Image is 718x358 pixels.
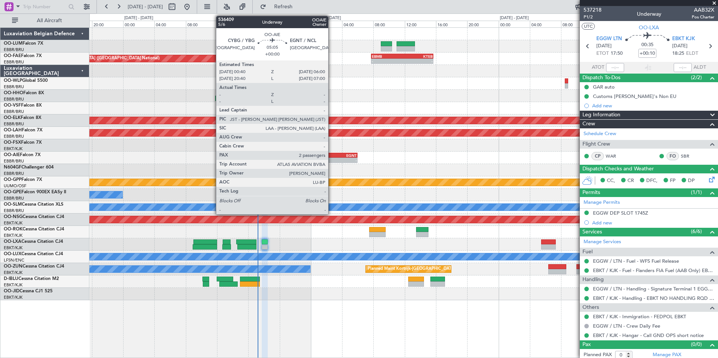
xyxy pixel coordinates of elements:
[225,190,245,195] div: EBBR
[4,84,24,90] a: EBBR/BRU
[584,238,621,246] a: Manage Services
[681,153,698,159] a: SBR
[4,190,66,194] a: OO-GPEFalcon 900EX EASy II
[8,15,81,27] button: All Aircraft
[24,53,160,64] div: Planned Maint [GEOGRAPHIC_DATA] ([GEOGRAPHIC_DATA] National)
[4,103,42,108] a: OO-VSFFalcon 8X
[593,332,704,338] a: EBKT / KJK - Hangar - Call GND OPS short notice
[186,21,217,27] div: 08:00
[592,64,604,71] span: ATOT
[641,41,653,49] span: 00:35
[593,258,679,264] a: EGGW / LTN - Fuel - WFS Fuel Release
[123,21,154,27] div: 00:00
[405,21,436,27] div: 12:00
[582,228,602,236] span: Services
[582,248,593,256] span: Fuel
[4,121,24,127] a: EBBR/BRU
[402,54,433,59] div: KTEB
[337,153,357,158] div: EGNT
[4,171,24,176] a: EBBR/BRU
[4,202,63,207] a: OO-SLMCessna Citation XLS
[582,23,595,30] button: UTC
[582,303,599,312] span: Others
[4,78,48,83] a: OO-WLPGlobal 5500
[692,14,714,20] span: Pos Charter
[4,165,54,170] a: N604GFChallenger 604
[4,277,18,281] span: D-IBLU
[4,78,22,83] span: OO-WLP
[593,313,686,320] a: EBKT / KJK - Immigration - FEDPOL EBKT
[593,323,660,329] a: EGGW / LTN - Crew Daily Fee
[124,15,153,21] div: [DATE] - [DATE]
[4,257,24,263] a: LFSN/ENC
[607,177,615,185] span: CC,
[672,50,684,57] span: 18:25
[672,35,695,43] span: EBKT KJK
[4,91,44,95] a: OO-HHOFalcon 8X
[4,165,21,170] span: N604GF
[245,190,264,195] div: OENN
[688,177,695,185] span: DP
[691,74,702,81] span: (2/2)
[4,270,23,275] a: EBKT/KJK
[593,286,714,292] a: EGGW / LTN - Handling - Signature Terminal 1 EGGW / LTN
[4,295,23,300] a: EBKT/KJK
[4,190,21,194] span: OO-GPE
[4,128,22,132] span: OO-LAH
[317,153,337,158] div: CYBG
[4,54,21,58] span: OO-FAE
[154,21,186,27] div: 04:00
[20,18,79,23] span: All Aircraft
[582,275,604,284] span: Handling
[670,177,676,185] span: FP
[596,42,612,50] span: [DATE]
[561,21,592,27] div: 08:00
[337,158,357,162] div: -
[4,177,42,182] a: OO-GPPFalcon 7X
[4,208,24,214] a: EBBR/BRU
[637,10,661,18] div: Underway
[4,116,21,120] span: OO-ELK
[582,340,591,349] span: Pax
[4,264,23,269] span: OO-ZUN
[128,3,163,10] span: [DATE] - [DATE]
[4,227,23,232] span: OO-ROK
[584,199,620,206] a: Manage Permits
[4,233,23,238] a: EBKT/KJK
[92,21,123,27] div: 20:00
[268,4,299,9] span: Refresh
[499,21,530,27] div: 00:00
[4,103,21,108] span: OO-VSF
[248,21,279,27] div: 16:00
[402,59,433,63] div: -
[4,215,64,219] a: OO-NSGCessna Citation CJ4
[4,128,42,132] a: OO-LAHFalcon 7X
[606,153,623,159] a: WAR
[692,6,714,14] span: AAB32X
[4,289,20,293] span: OO-JID
[280,21,311,27] div: 20:00
[4,153,41,157] a: OO-AIEFalcon 7X
[691,227,702,235] span: (6/6)
[4,239,63,244] a: OO-LXACessna Citation CJ4
[4,153,20,157] span: OO-AIE
[691,188,702,196] span: (1/1)
[436,21,467,27] div: 16:00
[4,220,23,226] a: EBKT/KJK
[4,239,21,244] span: OO-LXA
[606,63,624,72] input: --:--
[467,21,498,27] div: 20:00
[500,15,529,21] div: [DATE] - [DATE]
[593,210,648,216] div: EGGW DEP SLOT 1745Z
[4,96,24,102] a: EBBR/BRU
[584,6,602,14] span: 537218
[311,21,342,27] div: 00:00
[217,21,248,27] div: 12:00
[4,227,64,232] a: OO-ROKCessna Citation CJ4
[4,140,42,145] a: OO-FSXFalcon 7X
[317,158,337,162] div: -
[639,24,659,32] span: OO-LXA
[582,74,620,82] span: Dispatch To-Dos
[582,140,610,149] span: Flight Crew
[582,120,595,128] span: Crew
